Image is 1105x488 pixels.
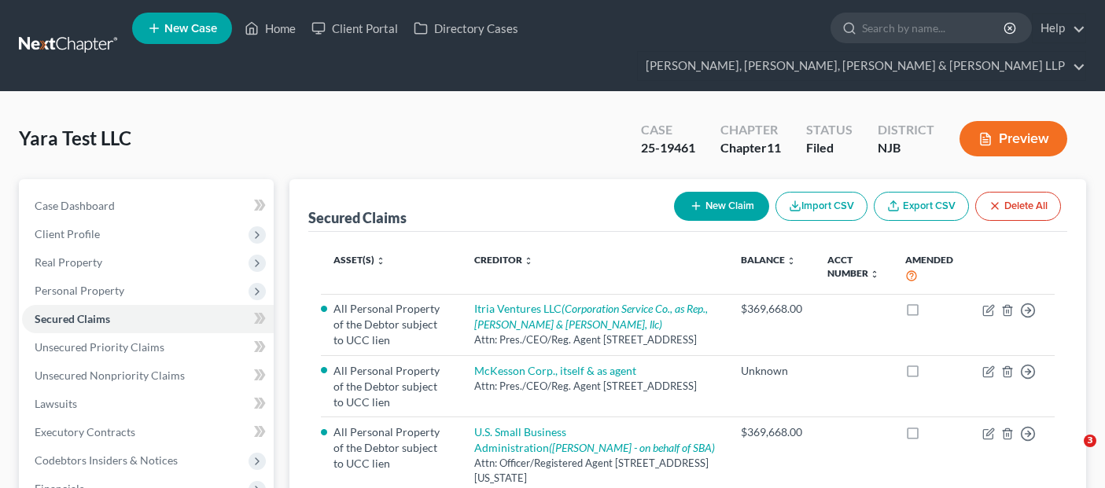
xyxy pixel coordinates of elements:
span: Real Property [35,255,102,269]
a: Executory Contracts [22,418,274,446]
i: (Corporation Service Co., as Rep., [PERSON_NAME] & [PERSON_NAME], llc) [474,302,708,331]
span: Codebtors Insiders & Notices [35,453,178,467]
div: $369,668.00 [741,301,802,317]
i: unfold_more [376,256,385,266]
span: Yara Test LLC [19,127,131,149]
div: 25-19461 [641,139,695,157]
span: Client Profile [35,227,100,240]
a: Lawsuits [22,390,274,418]
iframe: Intercom live chat [1052,435,1089,472]
div: Case [641,121,695,139]
span: Unsecured Priority Claims [35,340,164,354]
span: Unsecured Nonpriority Claims [35,369,185,382]
div: Chapter [720,139,781,157]
a: Acct Number unfold_more [827,254,879,279]
a: Creditor unfold_more [474,254,533,266]
div: Attn: Pres./CEO/Reg. Agent [STREET_ADDRESS] [474,332,716,347]
i: ([PERSON_NAME] - on behalf of SBA) [549,441,715,454]
span: Secured Claims [35,312,110,325]
a: Case Dashboard [22,192,274,220]
span: Personal Property [35,284,124,297]
li: All Personal Property of the Debtor subject to UCC lien [333,424,449,471]
span: New Case [164,23,217,35]
div: Secured Claims [308,208,407,227]
i: unfold_more [786,256,796,266]
div: Status [806,121,853,139]
li: All Personal Property of the Debtor subject to UCC lien [333,301,449,348]
a: McKesson Corp., itself & as agent [474,364,636,377]
a: Help [1033,14,1085,42]
div: Attn: Pres./CEO/Reg. Agent [STREET_ADDRESS] [474,379,716,394]
div: Filed [806,139,853,157]
a: Balance unfold_more [741,254,796,266]
a: Export CSV [874,192,969,221]
span: Lawsuits [35,397,77,410]
button: New Claim [674,192,769,221]
div: $369,668.00 [741,424,802,440]
a: U.S. Small Business Administration([PERSON_NAME] - on behalf of SBA) [474,425,715,454]
div: Attn: Officer/Registered Agent [STREET_ADDRESS][US_STATE] [474,456,716,485]
i: unfold_more [524,256,533,266]
a: Asset(s) unfold_more [333,254,385,266]
div: NJB [878,139,934,157]
a: Unsecured Priority Claims [22,333,274,361]
span: Case Dashboard [35,199,115,212]
button: Delete All [975,192,1061,221]
i: unfold_more [870,270,879,279]
div: Chapter [720,121,781,139]
input: Search by name... [862,13,1006,42]
span: Executory Contracts [35,425,135,438]
a: Secured Claims [22,305,274,333]
div: District [878,121,934,139]
a: Home [237,14,304,42]
span: 11 [767,140,781,155]
a: [PERSON_NAME], [PERSON_NAME], [PERSON_NAME] & [PERSON_NAME] LLP [638,52,1085,80]
button: Import CSV [775,192,867,221]
span: 3 [1084,435,1096,447]
button: Preview [960,121,1067,156]
th: Amended [893,244,970,294]
div: Unknown [741,363,802,379]
li: All Personal Property of the Debtor subject to UCC lien [333,363,449,410]
a: Client Portal [304,14,406,42]
a: Itria Ventures LLC(Corporation Service Co., as Rep., [PERSON_NAME] & [PERSON_NAME], llc) [474,302,708,331]
a: Directory Cases [406,14,526,42]
a: Unsecured Nonpriority Claims [22,361,274,390]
